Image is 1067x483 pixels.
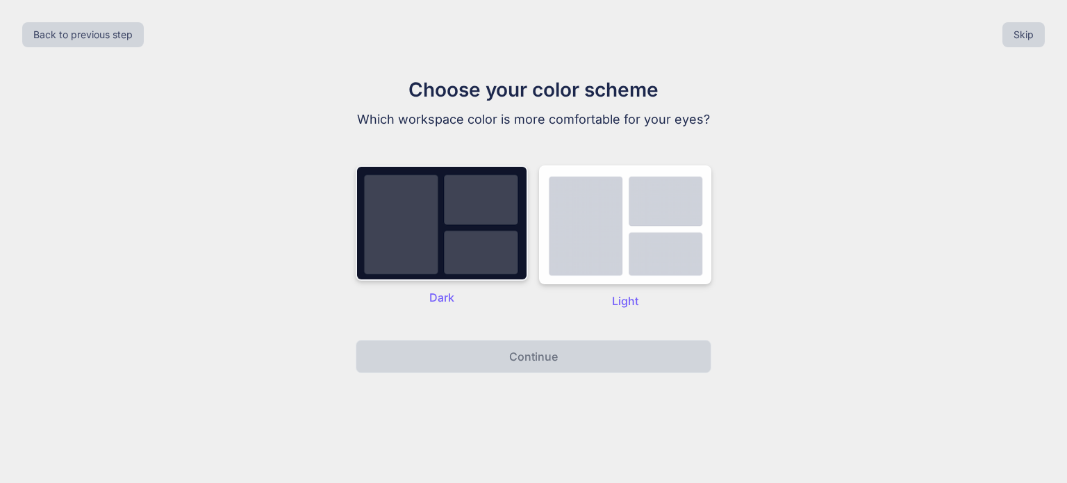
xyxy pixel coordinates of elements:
[356,340,711,373] button: Continue
[539,293,711,309] p: Light
[539,165,711,284] img: dark
[356,165,528,281] img: dark
[509,348,558,365] p: Continue
[22,22,144,47] button: Back to previous step
[300,75,767,104] h1: Choose your color scheme
[300,110,767,129] p: Which workspace color is more comfortable for your eyes?
[356,289,528,306] p: Dark
[1002,22,1045,47] button: Skip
